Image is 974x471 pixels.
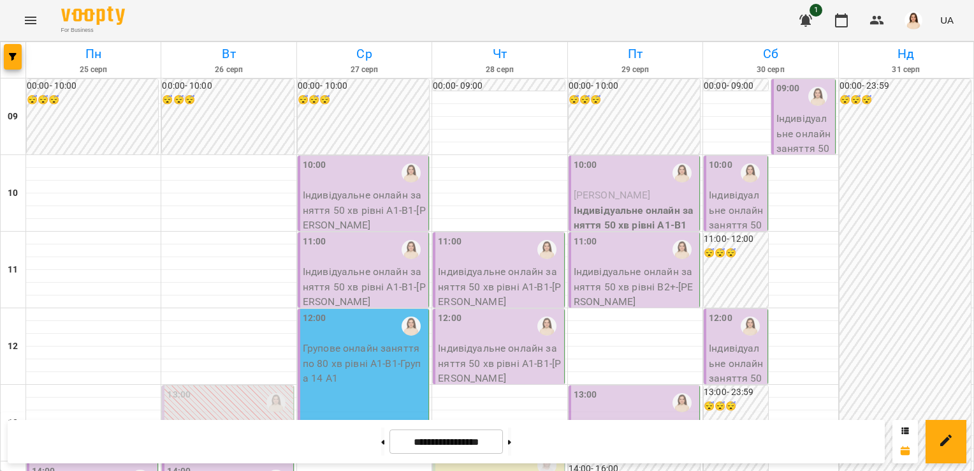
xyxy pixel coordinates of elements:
p: Індивідуальне онлайн заняття 50 хв (підготовка до іспиту ) рівні В2+ - [PERSON_NAME] [709,188,765,308]
h6: 11:00 - 12:00 [704,232,768,246]
span: 1 [810,4,822,17]
p: Індивідуальне онлайн заняття 50 хв рівні А1-В1 - [PERSON_NAME] [438,341,561,386]
h6: Ср [299,44,430,64]
img: Оксана [672,393,692,412]
p: Індивідуальне онлайн заняття 50 хв рівні А1-В1 - [PERSON_NAME] [303,264,426,310]
img: Оксана [741,317,760,336]
h6: Нд [841,44,971,64]
p: Індивідуальне онлайн заняття 50 хв рівні А1-В1 - [PERSON_NAME] [303,188,426,233]
h6: 00:00 - 09:00 [433,79,564,93]
span: UA [940,13,954,27]
img: Оксана [266,393,286,412]
h6: 😴😴😴 [27,93,158,107]
span: [PERSON_NAME] [574,189,651,201]
h6: 😴😴😴 [298,93,429,107]
label: 11:00 [574,235,597,249]
h6: 31 серп [841,64,971,76]
img: Оксана [402,317,421,336]
label: 10:00 [709,158,732,172]
img: Оксана [402,240,421,259]
button: Menu [15,5,46,36]
label: 12:00 [303,311,326,325]
label: 12:00 [709,311,732,325]
h6: 00:00 - 10:00 [569,79,700,93]
label: 11:00 [303,235,326,249]
h6: Пн [28,44,159,64]
p: Групове онлайн заняття по 80 хв рівні А1-В1 - Група 14 А1 [303,341,426,386]
img: 76124efe13172d74632d2d2d3678e7ed.png [905,11,922,29]
label: 10:00 [574,158,597,172]
span: For Business [61,26,125,34]
h6: 28 серп [434,64,565,76]
h6: Пт [570,44,701,64]
h6: Чт [434,44,565,64]
img: Оксана [808,87,827,106]
p: Індивідуальне онлайн заняття 50 хв рівні А1-В1 - [PERSON_NAME] [709,341,765,431]
h6: 13:00 - 23:59 [704,385,768,400]
img: Оксана [741,163,760,183]
h6: 11 [8,263,18,277]
h6: 09 [8,110,18,124]
h6: 😴😴😴 [704,400,768,414]
h6: 00:00 - 09:00 [704,79,768,93]
img: Оксана [537,317,556,336]
h6: 12 [8,340,18,354]
h6: 00:00 - 10:00 [298,79,429,93]
h6: 00:00 - 10:00 [162,79,293,93]
h6: Сб [705,44,836,64]
h6: 00:00 - 23:59 [840,79,971,93]
label: 13:00 [574,388,597,402]
p: Індивідуальне онлайн заняття 50 хв рівні В2+ - [PERSON_NAME] [574,264,697,310]
p: Індивідуальне онлайн заняття 50 хв рівні А1-В1 - [PERSON_NAME] [438,264,561,310]
img: Оксана [672,240,692,259]
button: UA [935,8,959,32]
img: Оксана [672,163,692,183]
h6: 😴😴😴 [569,93,700,107]
img: Оксана [402,163,421,183]
label: 13:00 [167,388,191,402]
p: Індивідуальне онлайн заняття 50 хв рівні В2+ - [PERSON_NAME] [776,111,832,201]
label: 09:00 [776,82,800,96]
h6: 😴😴😴 [840,93,971,107]
h6: 10 [8,186,18,200]
h6: Вт [163,44,294,64]
label: 12:00 [438,311,462,325]
label: 10:00 [303,158,326,172]
h6: 😴😴😴 [704,246,768,260]
img: Voopty Logo [61,6,125,25]
h6: 27 серп [299,64,430,76]
label: 11:00 [438,235,462,249]
h6: 30 серп [705,64,836,76]
h6: 29 серп [570,64,701,76]
h6: 25 серп [28,64,159,76]
h6: 😴😴😴 [162,93,293,107]
p: Індивідуальне онлайн заняття 50 хв рівні А1-В1 [574,203,697,233]
h6: 26 серп [163,64,294,76]
img: Оксана [537,240,556,259]
h6: 00:00 - 10:00 [27,79,158,93]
